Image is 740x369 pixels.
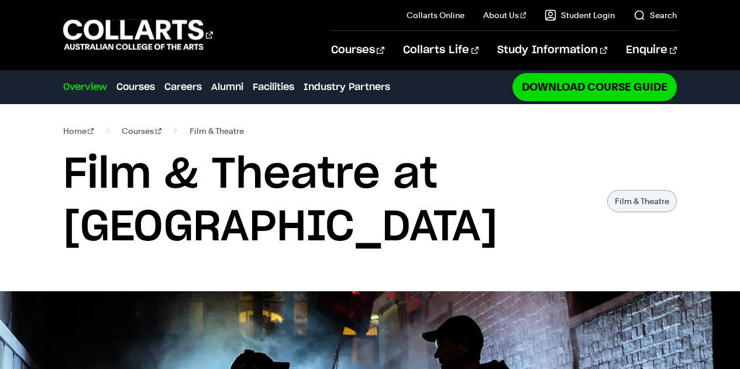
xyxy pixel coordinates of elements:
a: Student Login [545,9,615,21]
a: Careers [164,80,202,94]
a: Industry Partners [304,80,390,94]
a: Alumni [211,80,243,94]
h1: Film & Theatre at [GEOGRAPHIC_DATA] [63,149,596,254]
a: Enquire [626,31,677,70]
a: Collarts Life [403,31,479,70]
a: Home [63,123,94,139]
a: Facilities [253,80,294,94]
a: Courses [122,123,161,139]
a: Search [634,9,677,21]
a: Collarts Online [407,9,464,21]
div: Go to homepage [63,18,213,51]
p: Film & Theatre [607,190,677,212]
a: Study Information [497,31,607,70]
a: Courses [331,31,384,70]
span: Film & Theatre [190,123,244,139]
a: Overview [63,80,107,94]
a: Download Course Guide [512,73,677,101]
a: Courses [116,80,155,94]
a: About Us [483,9,526,21]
